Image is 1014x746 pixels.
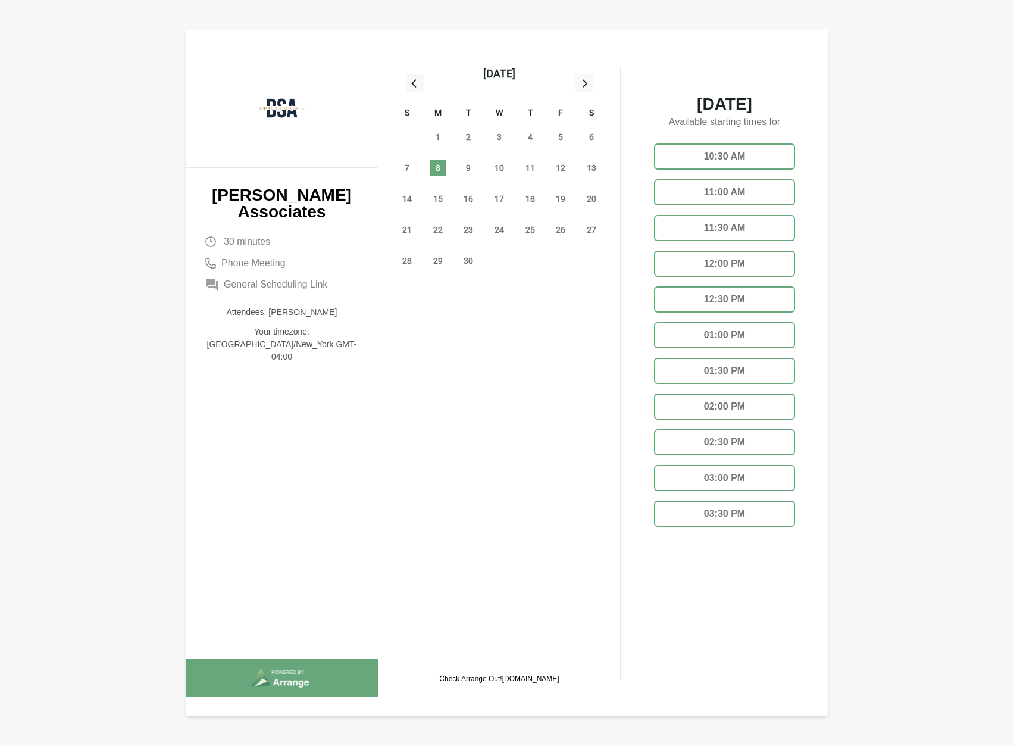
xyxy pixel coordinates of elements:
[460,252,477,269] span: Tuesday, September 30, 2025
[654,215,795,241] div: 11:30 AM
[654,501,795,527] div: 03:30 PM
[439,674,559,683] p: Check Arrange Out!
[491,191,508,207] span: Wednesday, September 17, 2025
[460,160,477,176] span: Tuesday, September 9, 2025
[224,235,270,249] span: 30 minutes
[491,160,508,176] span: Wednesday, September 10, 2025
[583,221,600,238] span: Saturday, September 27, 2025
[552,191,569,207] span: Friday, September 19, 2025
[205,306,359,319] p: Attendees: [PERSON_NAME]
[654,465,795,491] div: 03:00 PM
[430,129,446,145] span: Monday, September 1, 2025
[654,322,795,348] div: 01:00 PM
[483,65,515,82] div: [DATE]
[453,106,484,121] div: T
[654,143,795,170] div: 10:30 AM
[522,191,539,207] span: Thursday, September 18, 2025
[515,106,546,121] div: T
[224,277,327,292] span: General Scheduling Link
[522,129,539,145] span: Thursday, September 4, 2025
[399,221,415,238] span: Sunday, September 21, 2025
[399,160,415,176] span: Sunday, September 7, 2025
[644,113,805,134] p: Available starting times for
[430,221,446,238] span: Monday, September 22, 2025
[502,675,559,683] a: [DOMAIN_NAME]
[576,106,607,121] div: S
[583,191,600,207] span: Saturday, September 20, 2025
[654,429,795,455] div: 02:30 PM
[583,129,600,145] span: Saturday, September 6, 2025
[430,252,446,269] span: Monday, September 29, 2025
[644,96,805,113] span: [DATE]
[430,191,446,207] span: Monday, September 15, 2025
[205,326,359,363] p: Your timezone: [GEOGRAPHIC_DATA]/New_York GMT-04:00
[552,160,569,176] span: Friday, September 12, 2025
[392,106,422,121] div: S
[460,191,477,207] span: Tuesday, September 16, 2025
[552,221,569,238] span: Friday, September 26, 2025
[221,256,286,270] span: Phone Meeting
[460,129,477,145] span: Tuesday, September 2, 2025
[546,106,577,121] div: F
[399,191,415,207] span: Sunday, September 14, 2025
[422,106,453,121] div: M
[205,187,359,220] p: [PERSON_NAME] Associates
[654,251,795,277] div: 12:00 PM
[654,358,795,384] div: 01:30 PM
[654,286,795,313] div: 12:30 PM
[430,160,446,176] span: Monday, September 8, 2025
[484,106,515,121] div: W
[654,179,795,205] div: 11:00 AM
[460,221,477,238] span: Tuesday, September 23, 2025
[399,252,415,269] span: Sunday, September 28, 2025
[491,129,508,145] span: Wednesday, September 3, 2025
[552,129,569,145] span: Friday, September 5, 2025
[654,394,795,420] div: 02:00 PM
[491,221,508,238] span: Wednesday, September 24, 2025
[522,160,539,176] span: Thursday, September 11, 2025
[522,221,539,238] span: Thursday, September 25, 2025
[583,160,600,176] span: Saturday, September 13, 2025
